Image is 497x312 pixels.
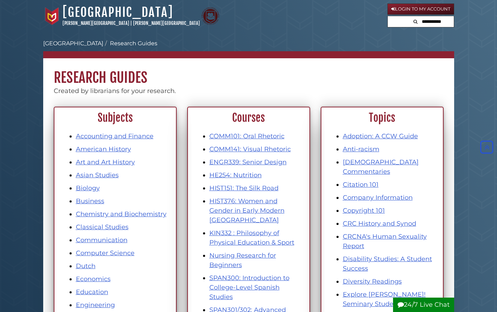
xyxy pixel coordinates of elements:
[343,194,413,201] a: Company Information
[76,249,135,257] a: Computer Science
[54,87,176,95] span: Created by librarians for your research.
[343,181,379,188] a: Citation 101
[76,236,127,244] a: Communication
[209,252,276,269] a: Nursing Research for Beginners
[43,58,454,86] h1: Research Guides
[110,40,157,47] a: Research Guides
[76,223,129,231] a: Classical Studies
[76,197,104,205] a: Business
[76,184,100,192] a: Biology
[130,20,132,26] span: |
[343,233,427,250] a: CRCNA's Human Sexuality Report
[343,207,385,214] a: Copyright 101
[76,210,166,218] a: Chemistry and Biochemistry
[76,145,131,153] a: American History
[76,171,119,179] a: Asian Studies
[76,158,135,166] a: Art and Art History
[325,111,439,125] h2: Topics
[343,132,418,140] a: Adoption: A CCW Guide
[387,4,454,15] a: Login to My Account
[43,39,454,58] nav: breadcrumb
[63,20,129,26] a: [PERSON_NAME][GEOGRAPHIC_DATA]
[43,7,61,25] img: Calvin University
[76,288,108,296] a: Education
[58,111,172,125] h2: Subjects
[343,158,419,175] a: [DEMOGRAPHIC_DATA] Commentaries
[209,229,294,246] a: KIN332 : Philosophy of Physical Education & Sport
[192,111,306,125] h2: Courses
[209,171,262,179] a: HE254: Nutrition
[209,158,287,166] a: ENGR339: Senior Design
[343,145,379,153] a: Anti-racism
[133,20,200,26] a: [PERSON_NAME][GEOGRAPHIC_DATA]
[393,298,454,312] button: 24/7 Live Chat
[209,132,285,140] a: COMM101: Oral Rhetoric
[343,291,426,308] a: Explore [PERSON_NAME]! Seminary Student Guide
[411,16,420,26] button: Search
[478,143,495,151] a: Back to Top
[63,5,173,20] a: [GEOGRAPHIC_DATA]
[343,278,402,285] a: Diversity Readings
[209,184,279,192] a: HIST151: The Silk Road
[202,7,219,25] img: Calvin Theological Seminary
[43,40,103,47] a: [GEOGRAPHIC_DATA]
[76,301,115,309] a: Engineering
[343,220,416,227] a: CRC History and Synod
[413,19,418,24] i: Search
[76,275,111,283] a: Economics
[209,274,289,301] a: SPAN300: Introduction to College-Level Spanish Studies
[209,145,291,153] a: COMM141: Visual Rhetoric
[76,132,153,140] a: Accounting and Finance
[76,262,96,270] a: Dutch
[209,197,285,224] a: HIST376: Women and Gender in Early Modern [GEOGRAPHIC_DATA]
[343,255,432,272] a: Disability Studies: A Student Success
